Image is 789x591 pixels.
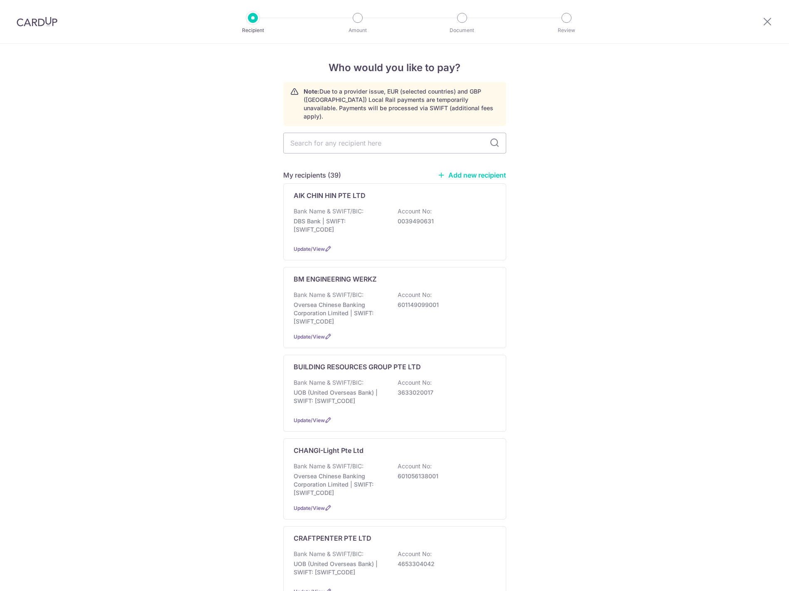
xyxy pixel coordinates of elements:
p: Due to a provider issue, EUR (selected countries) and GBP ([GEOGRAPHIC_DATA]) Local Rail payments... [304,87,499,121]
strong: Note: [304,88,319,95]
p: Bank Name & SWIFT/BIC: [294,550,364,558]
a: Add new recipient [438,171,506,179]
p: UOB (United Overseas Bank) | SWIFT: [SWIFT_CODE] [294,388,387,405]
p: BUILDING RESOURCES GROUP PTE LTD [294,362,421,372]
p: UOB (United Overseas Bank) | SWIFT: [SWIFT_CODE] [294,560,387,576]
p: Amount [327,26,388,35]
p: AIK CHIN HIN PTE LTD [294,190,366,200]
p: Account No: [398,378,432,387]
p: Bank Name & SWIFT/BIC: [294,207,364,215]
p: DBS Bank | SWIFT: [SWIFT_CODE] [294,217,387,234]
p: 601149099001 [398,301,491,309]
a: Update/View [294,417,325,423]
input: Search for any recipient here [283,133,506,153]
p: Account No: [398,207,432,215]
img: CardUp [17,17,57,27]
h5: My recipients (39) [283,170,341,180]
p: 4653304042 [398,560,491,568]
p: Account No: [398,462,432,470]
a: Update/View [294,505,325,511]
p: CRAFTPENTER PTE LTD [294,533,371,543]
p: Bank Name & SWIFT/BIC: [294,462,364,470]
p: 3633020017 [398,388,491,397]
p: Document [431,26,493,35]
a: Update/View [294,334,325,340]
a: Update/View [294,246,325,252]
p: BM ENGINEERING WERKZ [294,274,376,284]
p: Bank Name & SWIFT/BIC: [294,378,364,387]
p: CHANGI-Light Pte Ltd [294,445,364,455]
p: 0039490631 [398,217,491,225]
p: Account No: [398,291,432,299]
p: Oversea Chinese Banking Corporation Limited | SWIFT: [SWIFT_CODE] [294,301,387,326]
p: Recipient [222,26,284,35]
p: 601056138001 [398,472,491,480]
p: Bank Name & SWIFT/BIC: [294,291,364,299]
p: Oversea Chinese Banking Corporation Limited | SWIFT: [SWIFT_CODE] [294,472,387,497]
p: Account No: [398,550,432,558]
h4: Who would you like to pay? [283,60,506,75]
p: Review [536,26,597,35]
